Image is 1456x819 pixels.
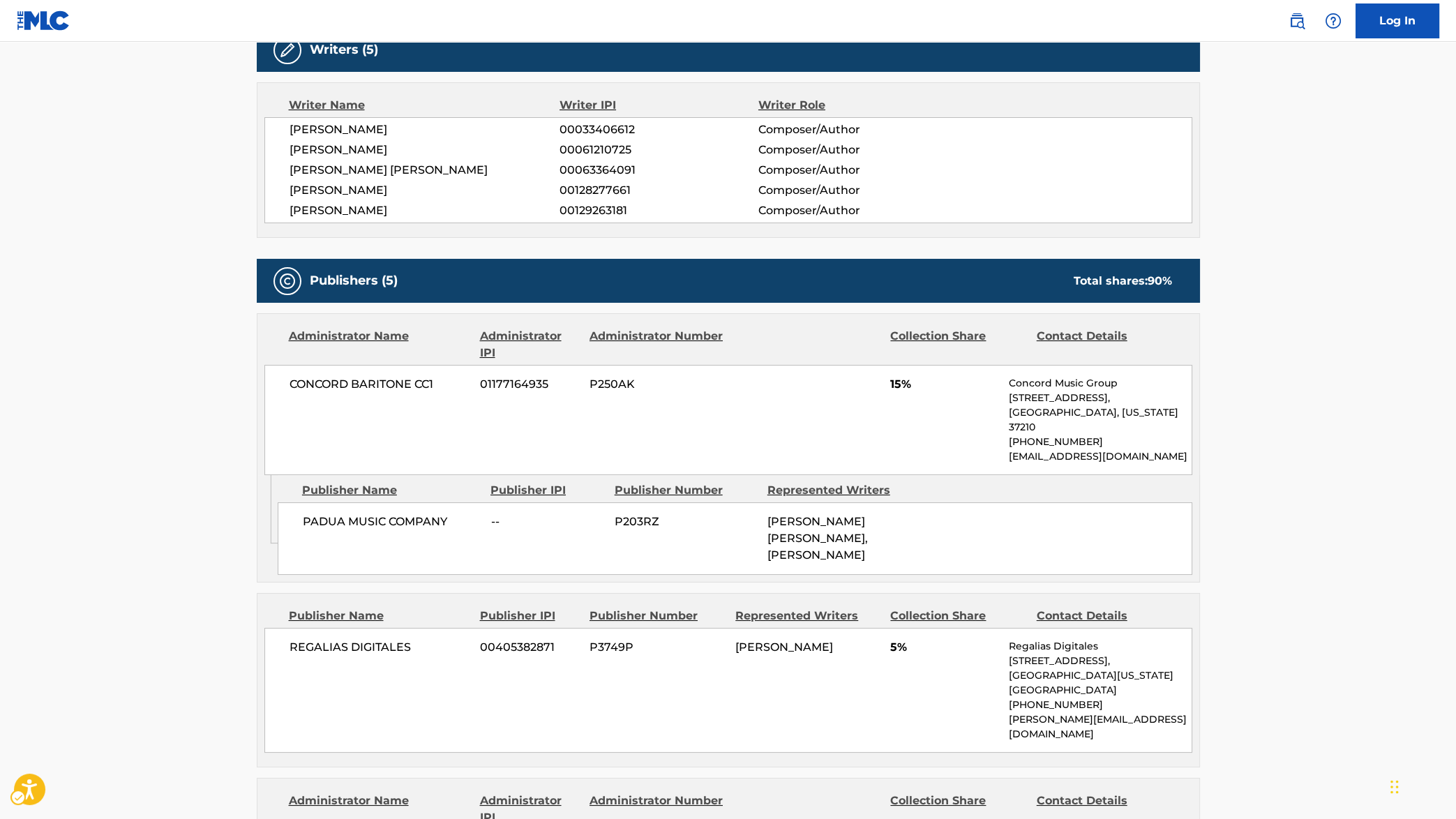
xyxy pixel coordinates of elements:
span: 00061210725 [560,142,758,158]
div: Writer Name [289,97,560,114]
div: Drag [1390,766,1399,808]
h5: Publishers (5) [310,273,398,289]
div: Represented Writers [767,482,910,499]
div: Writer Role [758,97,939,114]
p: [STREET_ADDRESS], [1009,391,1191,405]
span: [PERSON_NAME] [290,202,560,219]
div: Contact Details [1037,328,1172,361]
span: Composer/Author [758,162,939,179]
p: [STREET_ADDRESS], [1009,654,1191,668]
div: Administrator Number [590,328,725,361]
span: 5% [890,639,998,656]
span: 15% [890,376,998,393]
div: Chat Widget [1386,752,1456,819]
h5: Writers (5) [310,42,378,58]
div: Collection Share [890,328,1026,361]
span: [PERSON_NAME] [PERSON_NAME], [PERSON_NAME] [767,515,868,562]
p: [EMAIL_ADDRESS][DOMAIN_NAME] [1009,449,1191,464]
div: Publisher Number [590,608,725,624]
div: Contact Details [1037,608,1172,624]
p: [GEOGRAPHIC_DATA][US_STATE] [1009,668,1191,683]
div: Total shares: [1074,273,1172,290]
span: 00405382871 [480,639,579,656]
p: [PHONE_NUMBER] [1009,698,1191,712]
p: [PHONE_NUMBER] [1009,435,1191,449]
span: [PERSON_NAME] [290,182,560,199]
img: search [1289,13,1305,29]
span: Composer/Author [758,142,939,158]
img: Writers [279,42,296,59]
span: P3749P [590,639,725,656]
div: Publisher Number [615,482,757,499]
span: [PERSON_NAME] [290,121,560,138]
p: Concord Music Group [1009,376,1191,391]
span: 90 % [1148,274,1172,287]
span: Composer/Author [758,182,939,199]
span: P250AK [590,376,725,393]
span: -- [491,513,604,530]
p: [PERSON_NAME][EMAIL_ADDRESS][DOMAIN_NAME] [1009,712,1191,742]
span: Composer/Author [758,202,939,219]
span: [PERSON_NAME] [PERSON_NAME] [290,162,560,179]
div: Writer IPI [560,97,758,114]
span: 00033406612 [560,121,758,138]
p: [GEOGRAPHIC_DATA], [US_STATE] 37210 [1009,405,1191,435]
img: help [1325,13,1342,29]
span: 01177164935 [480,376,579,393]
a: Log In [1356,3,1439,38]
p: [GEOGRAPHIC_DATA] [1009,683,1191,698]
div: Collection Share [890,608,1026,624]
div: Publisher Name [302,482,480,499]
div: Represented Writers [735,608,880,624]
span: 00063364091 [560,162,758,179]
span: [PERSON_NAME] [735,640,833,654]
p: Regalias Digitales [1009,639,1191,654]
div: Administrator IPI [480,328,579,361]
img: MLC Logo [17,10,70,31]
span: CONCORD BARITONE CC1 [290,376,470,393]
span: P203RZ [615,513,757,530]
iframe: Hubspot Iframe [1386,752,1456,819]
span: 00128277661 [560,182,758,199]
span: Composer/Author [758,121,939,138]
span: PADUA MUSIC COMPANY [303,513,481,530]
div: Publisher IPI [480,608,579,624]
span: REGALIAS DIGITALES [290,639,470,656]
span: [PERSON_NAME] [290,142,560,158]
span: 00129263181 [560,202,758,219]
img: Publishers [279,273,296,290]
div: Publisher IPI [490,482,604,499]
div: Administrator Name [289,328,470,361]
div: Publisher Name [289,608,470,624]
